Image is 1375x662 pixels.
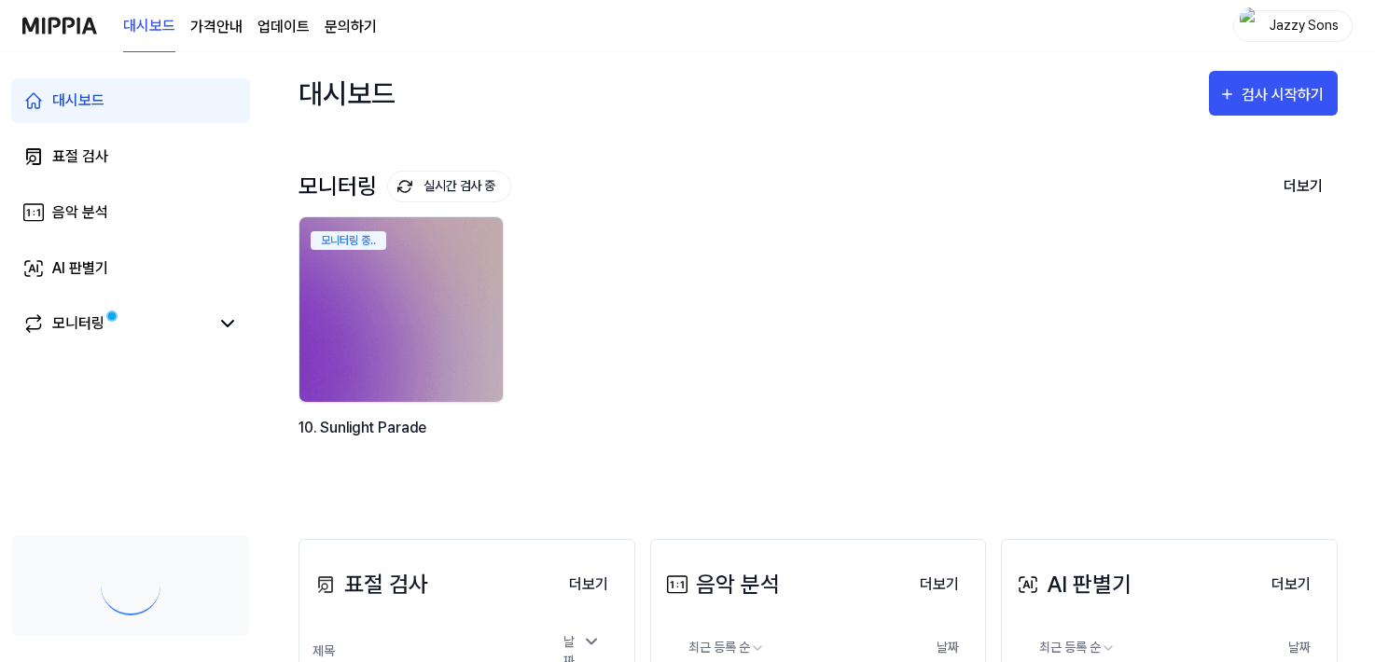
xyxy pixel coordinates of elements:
[299,216,507,483] a: 모니터링 중..backgroundIamge10. Sunlight Parade
[11,246,250,291] a: AI 판별기
[1257,566,1326,603] button: 더보기
[1233,10,1353,42] button: profileJazzy Sons
[905,566,974,603] button: 더보기
[397,179,412,194] img: monitoring Icon
[190,16,243,38] button: 가격안내
[299,217,503,402] img: backgroundIamge
[1209,71,1338,116] button: 검사 시작하기
[299,171,511,202] div: 모니터링
[1257,565,1326,603] a: 더보기
[11,190,250,235] a: 음악 분석
[11,134,250,179] a: 표절 검사
[387,171,511,202] button: 실시간 검사 중
[257,16,310,38] a: 업데이트
[662,568,780,601] div: 음악 분석
[299,71,396,116] div: 대시보드
[52,312,104,335] div: 모니터링
[1242,83,1328,107] div: 검사 시작하기
[52,90,104,112] div: 대시보드
[52,201,108,224] div: 음악 분석
[311,568,428,601] div: 표절 검사
[1269,167,1338,206] button: 더보기
[1268,15,1340,35] div: Jazzy Sons
[22,312,209,335] a: 모니터링
[1240,7,1262,45] img: profile
[905,565,974,603] a: 더보기
[325,16,377,38] a: 문의하기
[52,257,108,280] div: AI 판별기
[11,78,250,123] a: 대시보드
[123,1,175,52] a: 대시보드
[1013,568,1132,601] div: AI 판별기
[52,145,108,168] div: 표절 검사
[299,416,507,463] div: 10. Sunlight Parade
[554,566,623,603] button: 더보기
[554,565,623,603] a: 더보기
[311,231,386,250] div: 모니터링 중..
